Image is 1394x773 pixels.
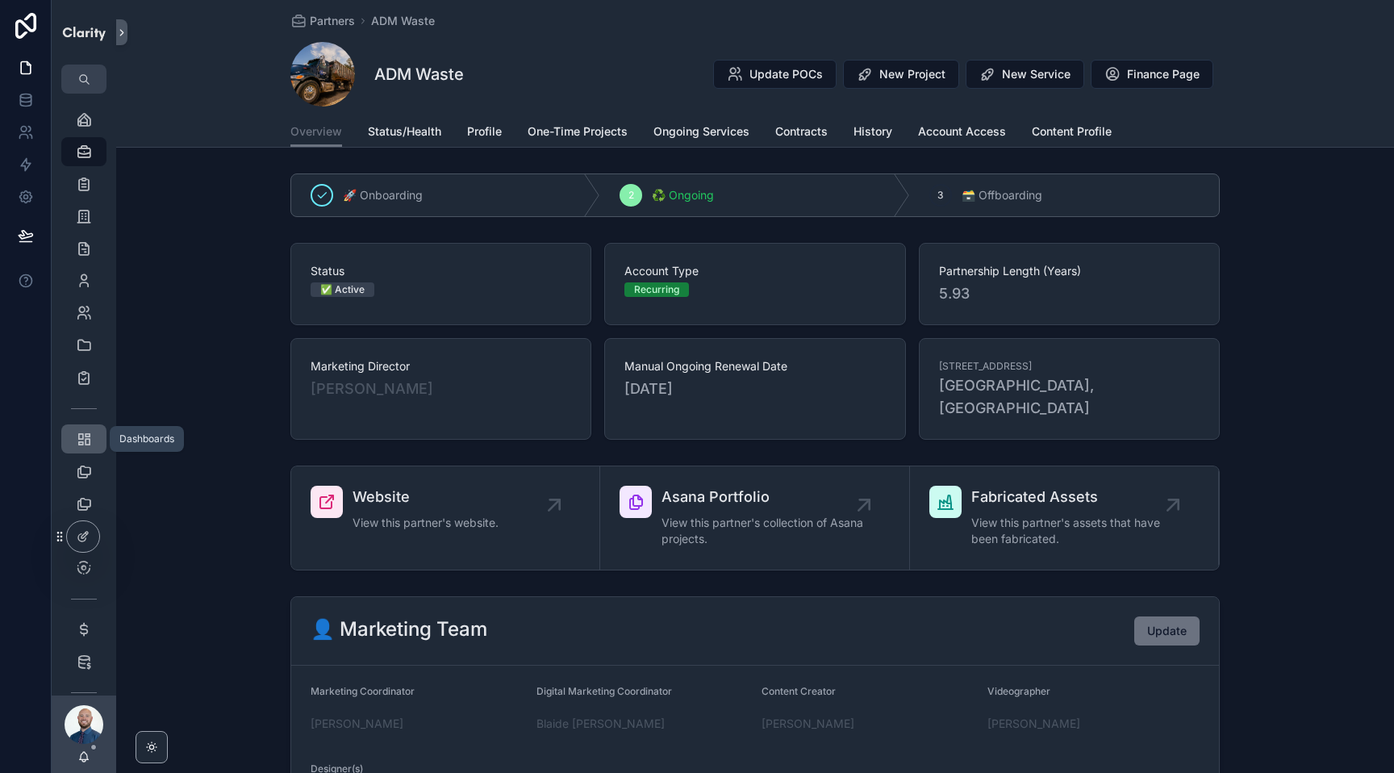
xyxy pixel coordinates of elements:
[1147,623,1187,639] span: Update
[775,117,828,149] a: Contracts
[528,117,628,149] a: One-Time Projects
[966,60,1084,89] button: New Service
[368,117,441,149] a: Status/Health
[290,123,342,140] span: Overview
[879,66,945,82] span: New Project
[653,123,749,140] span: Ongoing Services
[624,358,885,374] span: Manual Ongoing Renewal Date
[910,466,1219,570] a: Fabricated AssetsView this partner's assets that have been fabricated.
[368,123,441,140] span: Status/Health
[918,123,1006,140] span: Account Access
[1127,66,1200,82] span: Finance Page
[1032,123,1112,140] span: Content Profile
[467,123,502,140] span: Profile
[762,716,854,732] a: [PERSON_NAME]
[311,263,571,279] span: Status
[1134,616,1200,646] button: Update
[311,685,415,697] span: Marketing Coordinator
[987,716,1080,732] a: [PERSON_NAME]
[762,685,836,697] span: Content Creator
[971,515,1173,547] span: View this partner's assets that have been fabricated.
[653,117,749,149] a: Ongoing Services
[749,66,823,82] span: Update POCs
[713,60,837,89] button: Update POCs
[937,189,943,202] span: 3
[854,117,892,149] a: History
[939,360,1032,373] span: [STREET_ADDRESS]
[662,486,863,508] span: Asana Portfolio
[374,63,464,86] h1: ADM Waste
[119,432,174,445] div: Dashboards
[854,123,892,140] span: History
[536,716,665,732] a: Blaide [PERSON_NAME]
[528,123,628,140] span: One-Time Projects
[310,13,355,29] span: Partners
[775,123,828,140] span: Contracts
[918,117,1006,149] a: Account Access
[628,189,634,202] span: 2
[1032,117,1112,149] a: Content Profile
[939,282,1200,305] span: 5.93
[290,13,355,29] a: Partners
[939,374,1200,420] span: [GEOGRAPHIC_DATA], [GEOGRAPHIC_DATA]
[1002,66,1071,82] span: New Service
[987,685,1050,697] span: Videographer
[353,515,499,531] span: View this partner's website.
[939,263,1200,279] span: Partnership Length (Years)
[634,282,679,297] div: Recurring
[624,263,885,279] span: Account Type
[290,117,342,148] a: Overview
[662,515,863,547] span: View this partner's collection of Asana projects.
[52,94,116,696] div: scrollable content
[843,60,959,89] button: New Project
[371,13,435,29] a: ADM Waste
[311,616,487,642] h2: 👤 Marketing Team
[536,685,672,697] span: Digital Marketing Coordinator
[600,466,909,570] a: Asana PortfolioView this partner's collection of Asana projects.
[353,486,499,508] span: Website
[962,187,1042,203] span: 🗃 Offboarding
[1091,60,1213,89] button: Finance Page
[971,486,1173,508] span: Fabricated Assets
[343,187,423,203] span: 🚀 Onboarding
[311,358,571,374] span: Marketing Director
[291,466,600,570] a: WebsiteView this partner's website.
[624,378,885,400] span: [DATE]
[652,187,714,203] span: ♻️ Ongoing
[61,19,106,45] img: App logo
[311,378,433,400] a: [PERSON_NAME]
[467,117,502,149] a: Profile
[320,282,365,297] div: ✅ Active
[311,716,403,732] a: [PERSON_NAME]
